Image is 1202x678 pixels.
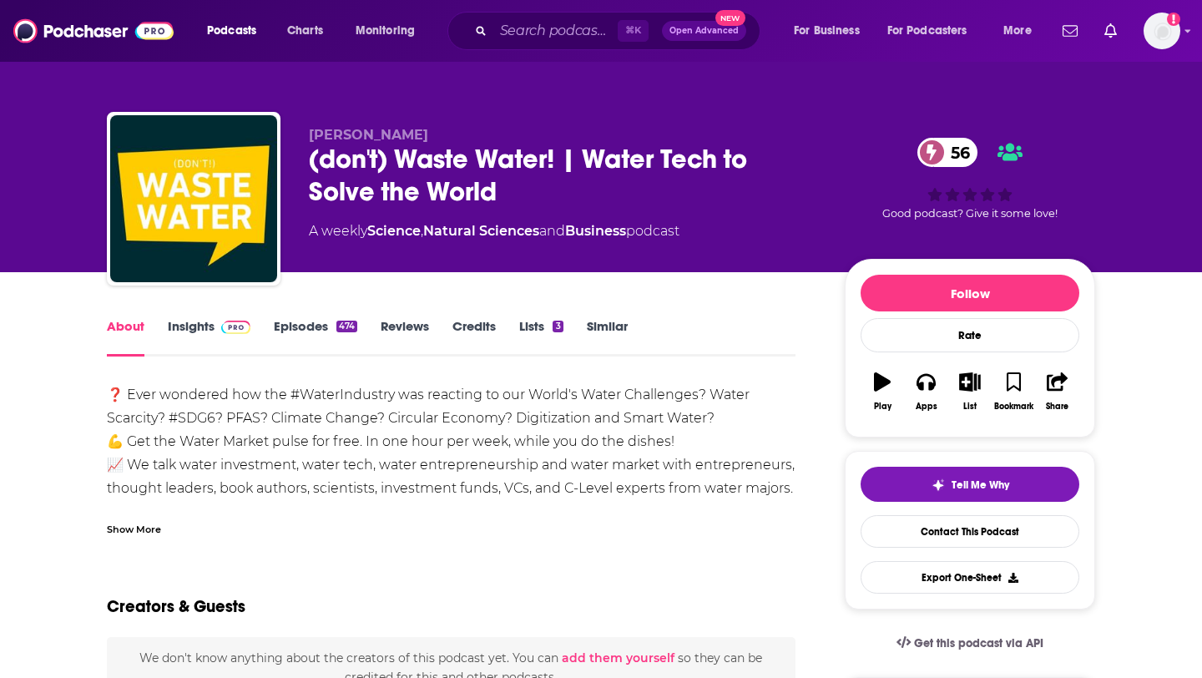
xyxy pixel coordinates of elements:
[1003,19,1032,43] span: More
[914,636,1043,650] span: Get this podcast via API
[107,318,144,357] a: About
[13,15,174,47] img: Podchaser - Follow, Share and Rate Podcasts
[994,402,1033,412] div: Bookmark
[1036,362,1079,422] button: Share
[110,115,277,282] img: (don't) Waste Water! | Water Tech to Solve the World
[882,207,1058,220] span: Good podcast? Give it some love!
[195,18,278,44] button: open menu
[992,362,1035,422] button: Bookmark
[948,362,992,422] button: List
[876,18,992,44] button: open menu
[587,318,628,357] a: Similar
[336,321,357,332] div: 474
[861,275,1079,311] button: Follow
[861,561,1079,594] button: Export One-Sheet
[669,27,739,35] span: Open Advanced
[1144,13,1180,49] button: Show profile menu
[1056,17,1084,45] a: Show notifications dropdown
[381,318,429,357] a: Reviews
[274,318,357,357] a: Episodes474
[553,321,563,332] div: 3
[917,138,978,167] a: 56
[861,362,904,422] button: Play
[565,223,626,239] a: Business
[493,18,618,44] input: Search podcasts, credits, & more...
[463,12,776,50] div: Search podcasts, credits, & more...
[883,623,1057,664] a: Get this podcast via API
[107,596,245,617] h2: Creators & Guests
[452,318,496,357] a: Credits
[715,10,745,26] span: New
[794,19,860,43] span: For Business
[904,362,947,422] button: Apps
[861,515,1079,548] a: Contact This Podcast
[221,321,250,334] img: Podchaser Pro
[662,21,746,41] button: Open AdvancedNew
[952,478,1009,492] span: Tell Me Why
[539,223,565,239] span: and
[309,221,679,241] div: A weekly podcast
[618,20,649,42] span: ⌘ K
[207,19,256,43] span: Podcasts
[992,18,1053,44] button: open menu
[423,223,539,239] a: Natural Sciences
[344,18,437,44] button: open menu
[276,18,333,44] a: Charts
[963,402,977,412] div: List
[782,18,881,44] button: open menu
[1144,13,1180,49] img: User Profile
[1144,13,1180,49] span: Logged in as elliesachs09
[367,223,421,239] a: Science
[845,127,1095,230] div: 56Good podcast? Give it some love!
[874,402,891,412] div: Play
[519,318,563,357] a: Lists3
[861,318,1079,352] div: Rate
[421,223,423,239] span: ,
[1098,17,1124,45] a: Show notifications dropdown
[1046,402,1068,412] div: Share
[562,651,674,665] button: add them yourself
[916,402,937,412] div: Apps
[861,467,1079,502] button: tell me why sparkleTell Me Why
[1167,13,1180,26] svg: Add a profile image
[934,138,978,167] span: 56
[287,19,323,43] span: Charts
[932,478,945,492] img: tell me why sparkle
[887,19,967,43] span: For Podcasters
[356,19,415,43] span: Monitoring
[168,318,250,357] a: InsightsPodchaser Pro
[309,127,428,143] span: [PERSON_NAME]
